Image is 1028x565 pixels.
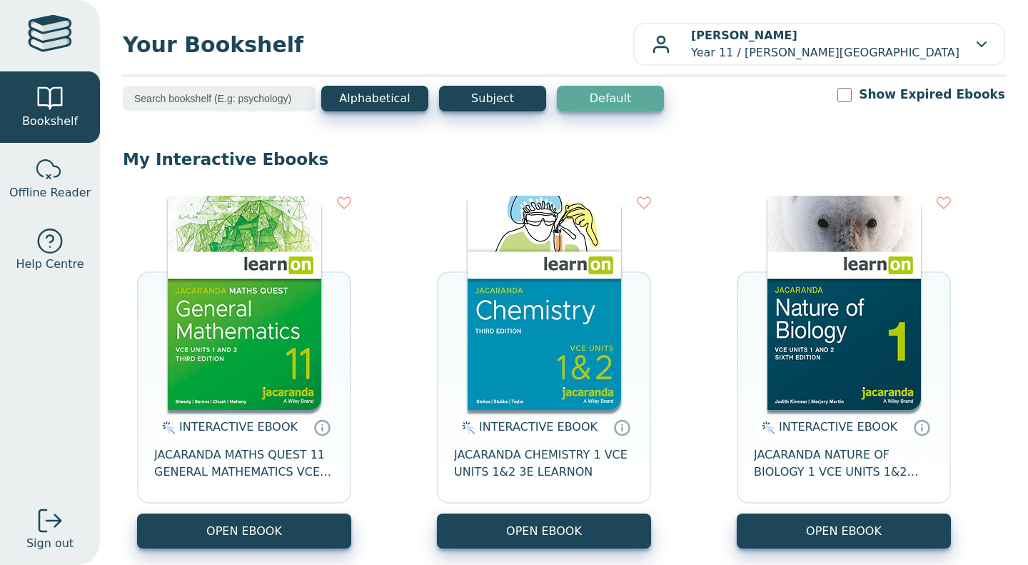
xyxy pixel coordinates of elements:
[691,27,959,61] p: Year 11 / [PERSON_NAME][GEOGRAPHIC_DATA]
[179,420,298,434] span: INTERACTIVE EBOOK
[454,446,634,481] span: JACARANDA CHEMISTRY 1 VCE UNITS 1&2 3E LEARNON
[154,446,334,481] span: JACARANDA MATHS QUEST 11 GENERAL MATHEMATICS VCE UNITS 1&2 3E LEARNON
[439,86,546,111] button: Subject
[767,196,921,410] img: bac72b22-5188-ea11-a992-0272d098c78b.jpg
[158,419,176,436] img: interactive.svg
[913,419,930,436] a: Interactive eBooks are accessed online via the publisher’s portal. They contain interactive resou...
[16,256,84,273] span: Help Centre
[168,196,321,410] img: f7b900ab-df9f-4510-98da-0629c5cbb4fd.jpg
[859,86,1005,104] label: Show Expired Ebooks
[468,196,621,410] img: 37f81dd5-9e6c-4284-8d4c-e51904e9365e.jpg
[26,535,74,552] span: Sign out
[779,420,897,434] span: INTERACTIVE EBOOK
[557,86,664,111] button: Default
[479,420,598,434] span: INTERACTIVE EBOOK
[754,446,934,481] span: JACARANDA NATURE OF BIOLOGY 1 VCE UNITS 1&2 LEARNON 6E (INCL STUDYON) EBOOK
[633,23,1005,66] button: [PERSON_NAME]Year 11 / [PERSON_NAME][GEOGRAPHIC_DATA]
[437,514,651,549] button: OPEN EBOOK
[123,29,633,61] span: Your Bookshelf
[613,419,630,436] a: Interactive eBooks are accessed online via the publisher’s portal. They contain interactive resou...
[458,419,475,436] img: interactive.svg
[123,86,316,111] input: Search bookshelf (E.g: psychology)
[691,29,797,42] b: [PERSON_NAME]
[123,149,1005,170] p: My Interactive Ebooks
[137,514,351,549] button: OPEN EBOOK
[757,419,775,436] img: interactive.svg
[313,419,331,436] a: Interactive eBooks are accessed online via the publisher’s portal. They contain interactive resou...
[737,514,951,549] button: OPEN EBOOK
[22,113,78,130] span: Bookshelf
[321,86,428,111] button: Alphabetical
[9,184,91,201] span: Offline Reader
